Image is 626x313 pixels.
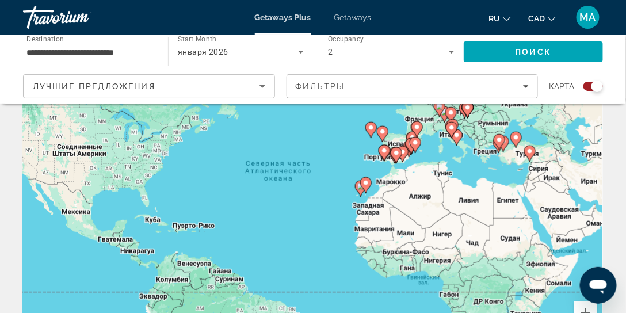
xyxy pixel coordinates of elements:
[488,14,500,23] span: ru
[464,41,603,62] button: Search
[549,78,575,94] span: карта
[23,2,138,32] a: Travorium
[328,36,364,44] span: Occupancy
[528,14,545,23] span: CAD
[178,47,228,56] span: января 2026
[33,82,155,91] span: Лучшие предложения
[516,47,552,56] span: Поиск
[255,13,311,22] a: Getaways Plus
[296,82,345,91] span: Фильтры
[488,10,511,26] button: Change language
[573,5,603,29] button: User Menu
[26,35,64,43] span: Destination
[334,13,372,22] a: Getaways
[528,10,556,26] button: Change currency
[328,47,333,56] span: 2
[580,267,617,304] iframe: Кнопка запуска окна обмена сообщениями
[178,36,216,44] span: Start Month
[580,12,596,23] span: MA
[287,74,539,98] button: Filters
[26,45,153,59] input: Select destination
[33,79,265,93] mat-select: Sort by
